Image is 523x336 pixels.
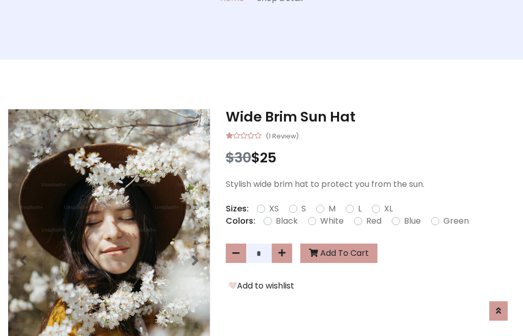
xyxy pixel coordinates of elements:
label: XL [384,203,393,215]
button: Add to wishlist [226,279,297,293]
label: L [358,203,362,215]
h3: Wide Brim Sun Hat [226,109,515,125]
label: Red [366,215,382,227]
label: Black [276,215,298,227]
span: 25 [260,148,276,167]
h3: $ [226,150,515,166]
p: Sizes: [226,203,249,215]
button: Add To Cart [300,244,377,263]
small: (1 Review) [266,129,299,141]
span: $30 [226,148,251,167]
label: White [320,215,344,227]
label: XS [269,203,279,215]
p: Colors: [226,215,255,227]
label: Blue [404,215,421,227]
label: S [301,203,306,215]
label: M [328,203,336,215]
p: Stylish wide brim hat to protect you from the sun. [226,178,515,190]
label: Green [443,215,469,227]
